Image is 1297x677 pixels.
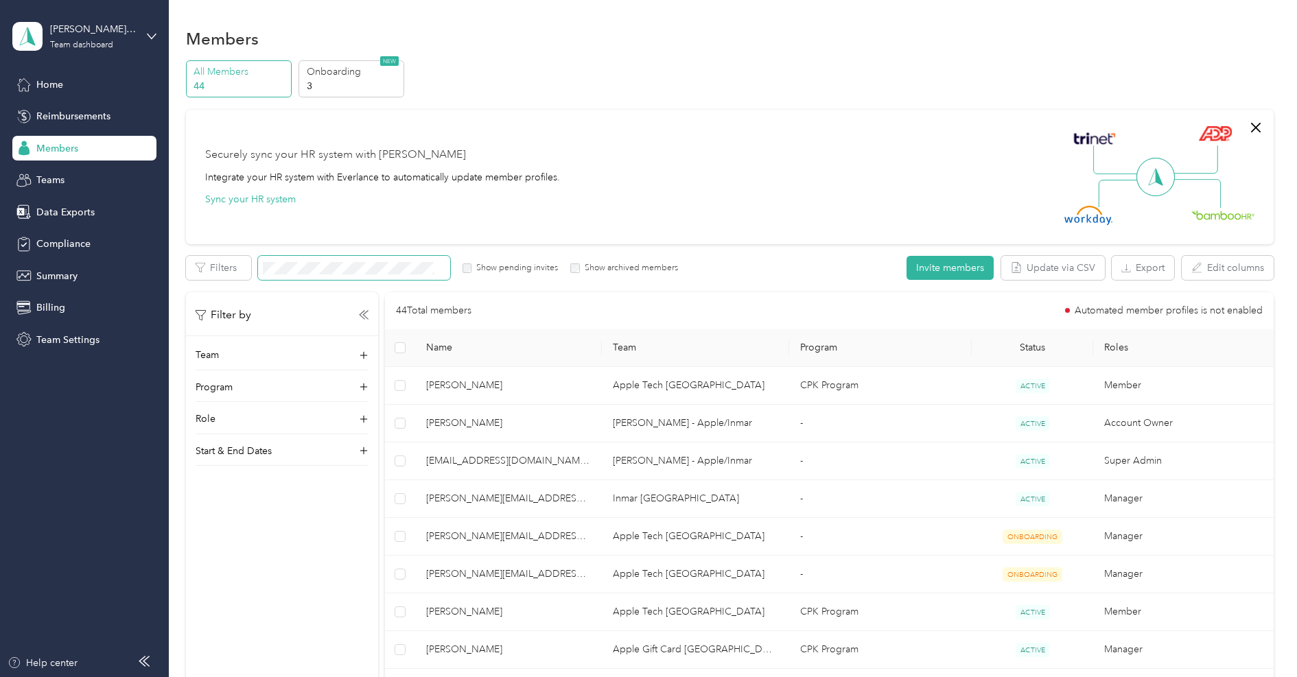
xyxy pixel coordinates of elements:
[1093,405,1281,442] td: Account Owner
[789,367,972,405] td: CPK Program
[186,256,251,280] button: Filters
[602,367,789,405] td: Apple Tech Canada
[1173,179,1221,209] img: Line Right Down
[789,518,972,556] td: -
[415,405,603,442] td: Kristy Terry
[380,56,399,66] span: NEW
[602,631,789,669] td: Apple Gift Card Canada
[205,147,466,163] div: Securely sync your HR system with [PERSON_NAME]
[1093,442,1281,480] td: Super Admin
[602,556,789,593] td: Apple Tech Canada
[426,342,592,353] span: Name
[972,518,1093,556] td: ONBOARDING
[602,329,789,367] th: Team
[1093,329,1281,367] th: Roles
[1220,600,1297,677] iframe: Everlance-gr Chat Button Frame
[205,192,296,206] button: Sync your HR system
[1003,530,1062,544] span: ONBOARDING
[602,593,789,631] td: Apple Tech Canada
[1016,416,1050,431] span: ACTIVE
[1075,306,1263,316] span: Automated member profiles is not enabled
[396,303,471,318] p: 44 Total members
[1064,206,1112,225] img: Workday
[426,491,592,506] span: [PERSON_NAME][EMAIL_ADDRESS][DOMAIN_NAME]
[1016,605,1050,619] span: ACTIVE
[1093,480,1281,518] td: Manager
[1198,126,1232,141] img: ADP
[1016,454,1050,468] span: ACTIVE
[194,79,287,93] p: 44
[1093,631,1281,669] td: Manager
[205,170,560,185] div: Integrate your HR system with Everlance to automatically update member profiles.
[36,237,91,251] span: Compliance
[36,333,100,347] span: Team Settings
[789,329,972,367] th: Program
[1016,643,1050,657] span: ACTIVE
[1093,518,1281,556] td: Manager
[186,32,259,46] h1: Members
[789,405,972,442] td: -
[1093,145,1141,175] img: Line Left Up
[426,378,592,393] span: [PERSON_NAME]
[415,442,603,480] td: success+crossmark@everlance.com (You)
[426,642,592,657] span: [PERSON_NAME]
[415,329,603,367] th: Name
[196,444,272,458] p: Start & End Dates
[972,329,1093,367] th: Status
[415,367,603,405] td: YANNICK VALLIERES
[36,269,78,283] span: Summary
[415,518,603,556] td: jason.bowe@crossmark.com
[1112,256,1174,280] button: Export
[907,256,994,280] button: Invite members
[415,631,603,669] td: Nancy Pinheiro
[1182,256,1274,280] button: Edit columns
[789,593,972,631] td: CPK Program
[789,480,972,518] td: -
[789,442,972,480] td: -
[1003,567,1062,582] span: ONBOARDING
[1170,145,1218,174] img: Line Right Up
[426,567,592,582] span: [PERSON_NAME][EMAIL_ADDRESS][PERSON_NAME][DOMAIN_NAME]
[580,262,678,274] label: Show archived members
[426,529,592,544] span: [PERSON_NAME][EMAIL_ADDRESS][PERSON_NAME][DOMAIN_NAME]
[196,307,251,324] p: Filter by
[415,556,603,593] td: stephen.kennedy@crossmark.com
[1191,210,1254,219] img: BambooHR
[1093,367,1281,405] td: Member
[471,262,558,274] label: Show pending invites
[36,141,78,156] span: Members
[8,656,78,670] button: Help center
[426,416,592,431] span: [PERSON_NAME]
[50,41,113,49] div: Team dashboard
[1093,593,1281,631] td: Member
[1001,256,1105,280] button: Update via CSV
[602,405,789,442] td: Acosta - Apple/Inmar
[972,556,1093,593] td: ONBOARDING
[789,556,972,593] td: -
[602,518,789,556] td: Apple Tech Canada
[36,78,63,92] span: Home
[196,348,219,362] p: Team
[1016,492,1050,506] span: ACTIVE
[602,442,789,480] td: Acosta - Apple/Inmar
[36,205,95,219] span: Data Exports
[1071,129,1119,148] img: Trinet
[36,109,110,123] span: Reimbursements
[1098,179,1146,207] img: Line Left Down
[194,64,287,79] p: All Members
[307,79,400,93] p: 3
[602,480,789,518] td: Inmar Canada
[36,173,65,187] span: Teams
[196,412,215,426] p: Role
[426,604,592,619] span: [PERSON_NAME]
[50,22,136,36] div: [PERSON_NAME] - Apple/Inmar
[415,593,603,631] td: SANDRA OLCZAK
[426,453,592,468] span: [EMAIL_ADDRESS][DOMAIN_NAME] (You)
[789,631,972,669] td: CPK Program
[307,64,400,79] p: Onboarding
[36,300,65,315] span: Billing
[1016,379,1050,393] span: ACTIVE
[1093,556,1281,593] td: Manager
[196,380,233,394] p: Program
